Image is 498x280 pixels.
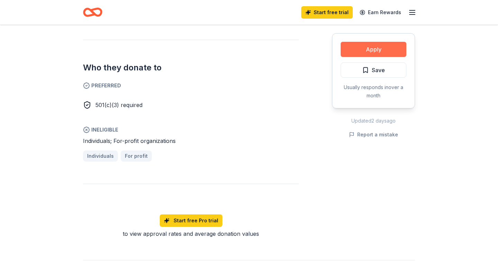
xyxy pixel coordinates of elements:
[83,62,299,73] h2: Who they donate to
[83,126,299,134] span: Ineligible
[95,102,142,108] span: 501(c)(3) required
[83,81,299,90] span: Preferred
[301,6,353,19] a: Start free trial
[83,4,102,20] a: Home
[341,62,406,78] button: Save
[160,214,222,227] a: Start free Pro trial
[349,131,398,139] button: Report a mistake
[372,66,385,75] span: Save
[341,42,406,57] button: Apply
[341,83,406,100] div: Usually responds in over a month
[332,117,415,125] div: Updated 2 days ago
[83,230,299,238] div: to view approval rates and average donation values
[356,6,405,19] a: Earn Rewards
[83,137,176,144] span: Individuals; For-profit organizations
